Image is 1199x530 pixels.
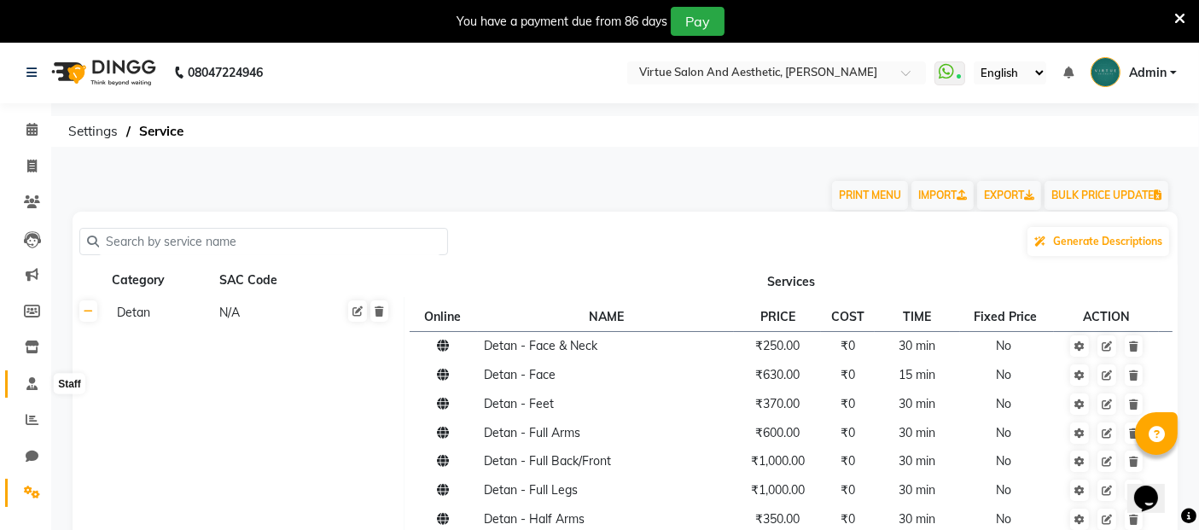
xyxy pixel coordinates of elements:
[218,270,318,291] div: SAC Code
[54,374,85,394] div: Staff
[410,302,478,331] th: Online
[60,116,126,147] span: Settings
[755,396,800,411] span: ₹370.00
[899,482,935,498] span: 30 min
[755,511,800,527] span: ₹350.00
[841,367,855,382] span: ₹0
[996,338,1011,353] span: No
[131,116,192,147] span: Service
[755,425,800,440] span: ₹600.00
[755,338,800,353] span: ₹250.00
[841,453,855,469] span: ₹0
[218,302,318,323] div: N/A
[911,181,974,210] a: IMPORT
[841,396,855,411] span: ₹0
[1091,57,1120,87] img: Admin
[996,482,1011,498] span: No
[484,338,597,353] span: Detan - Face & Neck
[899,453,935,469] span: 30 min
[1027,227,1169,256] button: Generate Descriptions
[405,265,1179,297] th: Services
[484,511,585,527] span: Detan - Half Arms
[478,302,734,331] th: NAME
[1045,181,1168,210] button: BULK PRICE UPDATE
[484,425,580,440] span: Detan - Full Arms
[188,49,263,96] b: 08047224946
[1129,64,1167,82] span: Admin
[734,302,821,331] th: PRICE
[996,425,1011,440] span: No
[899,338,935,353] span: 30 min
[484,482,578,498] span: Detan - Full Legs
[996,396,1011,411] span: No
[99,229,440,255] input: Search by service name
[671,7,725,36] button: Pay
[755,367,800,382] span: ₹630.00
[751,482,805,498] span: ₹1,000.00
[996,453,1011,469] span: No
[841,482,855,498] span: ₹0
[977,181,1041,210] a: EXPORT
[996,511,1011,527] span: No
[899,511,935,527] span: 30 min
[899,367,935,382] span: 15 min
[1053,235,1162,248] span: Generate Descriptions
[832,181,908,210] button: PRINT MENU
[841,425,855,440] span: ₹0
[899,425,935,440] span: 30 min
[960,302,1054,331] th: Fixed Price
[484,396,554,411] span: Detan - Feet
[821,302,875,331] th: COST
[44,49,160,96] img: logo
[841,338,855,353] span: ₹0
[751,453,805,469] span: ₹1,000.00
[1127,462,1182,513] iframe: chat widget
[484,453,611,469] span: Detan - Full Back/Front
[996,367,1011,382] span: No
[841,511,855,527] span: ₹0
[1054,302,1159,331] th: ACTION
[484,367,556,382] span: Detan - Face
[457,13,667,31] div: You have a payment due from 86 days
[875,302,960,331] th: TIME
[899,396,935,411] span: 30 min
[110,302,211,323] div: Detan
[110,270,211,291] div: Category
